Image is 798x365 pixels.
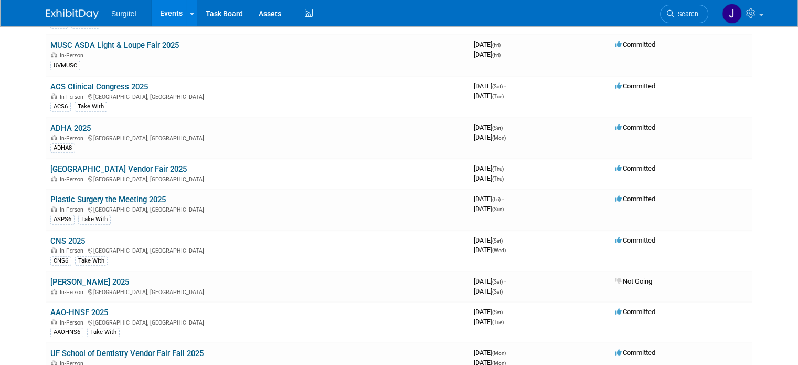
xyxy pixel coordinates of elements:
[50,82,148,91] a: ACS Clinical Congress 2025
[50,349,204,358] a: UF School of Dentistry Vendor Fair Fall 2025
[492,289,503,295] span: (Sat)
[492,42,501,48] span: (Fri)
[50,246,465,254] div: [GEOGRAPHIC_DATA], [GEOGRAPHIC_DATA]
[504,123,506,131] span: -
[50,256,71,266] div: CNS6
[474,246,506,254] span: [DATE]
[615,82,655,90] span: Committed
[50,40,179,50] a: MUSC ASDA Light & Loupe Fair 2025
[492,166,504,172] span: (Thu)
[50,205,465,213] div: [GEOGRAPHIC_DATA], [GEOGRAPHIC_DATA]
[474,308,506,316] span: [DATE]
[50,143,75,153] div: ADHA8
[50,102,71,111] div: ACS6
[60,289,87,296] span: In-Person
[75,256,108,266] div: Take With
[474,82,506,90] span: [DATE]
[492,52,501,58] span: (Fri)
[474,287,503,295] span: [DATE]
[50,174,465,183] div: [GEOGRAPHIC_DATA], [GEOGRAPHIC_DATA]
[50,92,465,100] div: [GEOGRAPHIC_DATA], [GEOGRAPHIC_DATA]
[492,206,504,212] span: (Sun)
[60,247,87,254] span: In-Person
[615,164,655,172] span: Committed
[51,206,57,212] img: In-Person Event
[50,277,129,287] a: [PERSON_NAME] 2025
[60,52,87,59] span: In-Person
[50,308,108,317] a: AAO-HNSF 2025
[502,195,504,203] span: -
[474,123,506,131] span: [DATE]
[504,308,506,316] span: -
[492,135,506,141] span: (Mon)
[492,125,503,131] span: (Sat)
[615,195,655,203] span: Committed
[474,50,501,58] span: [DATE]
[474,349,509,357] span: [DATE]
[50,195,166,204] a: Plastic Surgery the Meeting 2025
[660,5,708,23] a: Search
[492,238,503,244] span: (Sat)
[492,319,504,325] span: (Tue)
[50,61,80,70] div: UVMUSC
[674,10,698,18] span: Search
[474,205,504,213] span: [DATE]
[504,236,506,244] span: -
[51,93,57,99] img: In-Person Event
[50,287,465,296] div: [GEOGRAPHIC_DATA], [GEOGRAPHIC_DATA]
[504,277,506,285] span: -
[507,349,509,357] span: -
[50,215,75,224] div: ASPS6
[474,133,506,141] span: [DATE]
[492,247,506,253] span: (Wed)
[46,9,99,19] img: ExhibitDay
[474,174,504,182] span: [DATE]
[492,309,503,315] span: (Sat)
[492,350,506,356] span: (Mon)
[60,319,87,326] span: In-Person
[615,349,655,357] span: Committed
[615,236,655,244] span: Committed
[87,328,120,337] div: Take With
[474,195,504,203] span: [DATE]
[492,279,503,285] span: (Sat)
[50,164,187,174] a: [GEOGRAPHIC_DATA] Vendor Fair 2025
[60,176,87,183] span: In-Person
[111,9,136,18] span: Surgitel
[492,84,503,89] span: (Sat)
[615,308,655,316] span: Committed
[51,176,57,181] img: In-Person Event
[474,92,504,100] span: [DATE]
[51,135,57,140] img: In-Person Event
[474,277,506,285] span: [DATE]
[722,4,742,24] img: Jason Mayosky
[75,102,107,111] div: Take With
[504,82,506,90] span: -
[474,164,507,172] span: [DATE]
[492,196,501,202] span: (Fri)
[50,133,465,142] div: [GEOGRAPHIC_DATA], [GEOGRAPHIC_DATA]
[502,40,504,48] span: -
[60,93,87,100] span: In-Person
[492,176,504,182] span: (Thu)
[615,123,655,131] span: Committed
[615,277,652,285] span: Not Going
[492,93,504,99] span: (Tue)
[60,206,87,213] span: In-Person
[78,215,111,224] div: Take With
[50,328,83,337] div: AAOHNS6
[51,289,57,294] img: In-Person Event
[474,236,506,244] span: [DATE]
[615,40,655,48] span: Committed
[51,247,57,253] img: In-Person Event
[50,236,85,246] a: CNS 2025
[505,164,507,172] span: -
[50,318,465,326] div: [GEOGRAPHIC_DATA], [GEOGRAPHIC_DATA]
[474,40,504,48] span: [DATE]
[50,123,91,133] a: ADHA 2025
[474,318,504,326] span: [DATE]
[51,319,57,325] img: In-Person Event
[51,52,57,57] img: In-Person Event
[60,135,87,142] span: In-Person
